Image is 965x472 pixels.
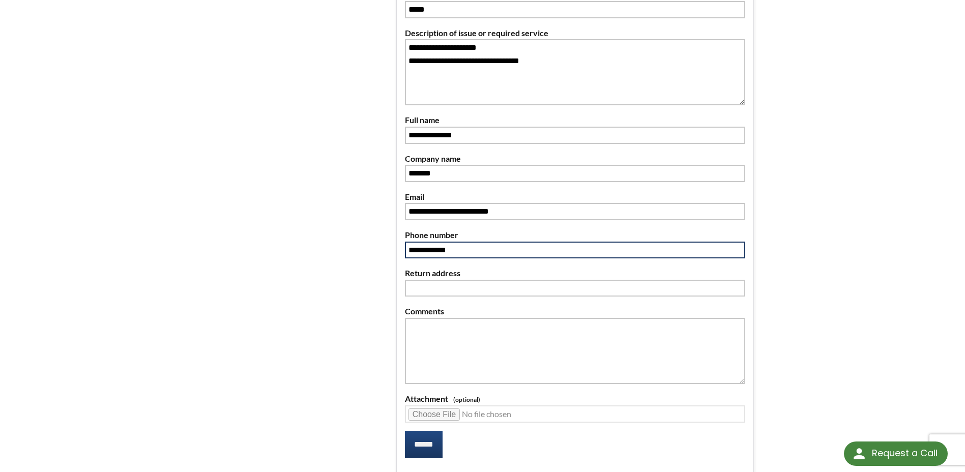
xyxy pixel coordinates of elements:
div: Request a Call [872,441,938,465]
label: Email [405,190,745,203]
label: Attachment [405,392,745,405]
label: Phone number [405,228,745,242]
img: round button [851,446,867,462]
label: Return address [405,267,745,280]
label: Full name [405,113,745,127]
label: Comments [405,305,745,318]
label: Company name [405,152,745,165]
label: Description of issue or required service [405,26,745,40]
div: Request a Call [844,441,948,466]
